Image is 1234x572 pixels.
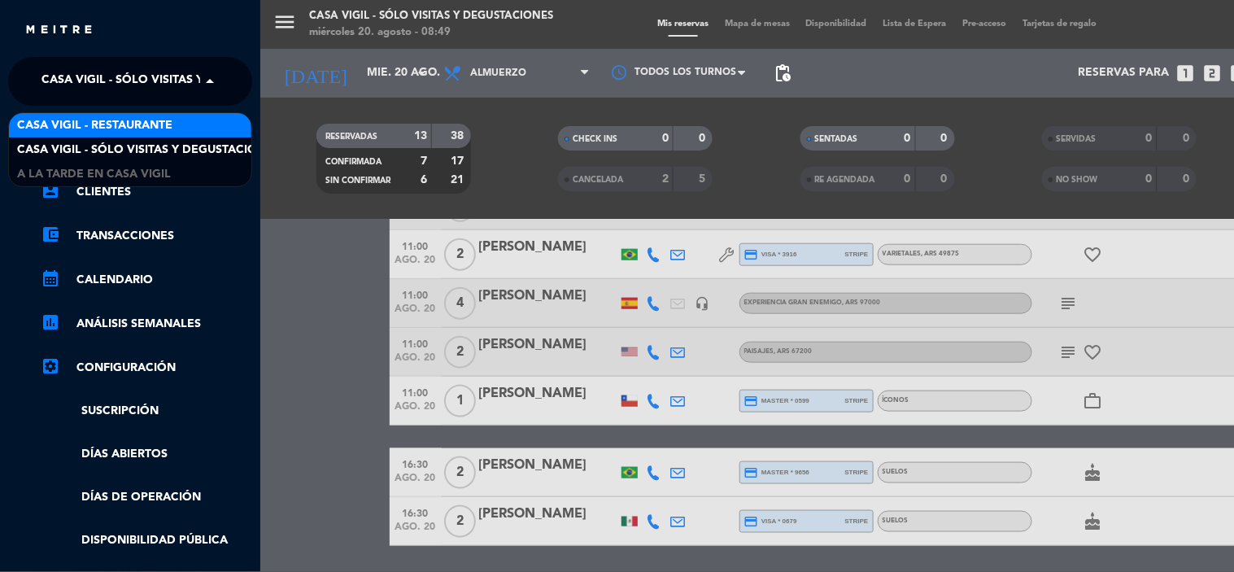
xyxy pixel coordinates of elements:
[41,488,252,507] a: Días de Operación
[41,225,60,244] i: account_balance_wallet
[17,165,171,184] span: A la tarde en Casa Vigil
[41,226,252,246] a: account_balance_walletTransacciones
[41,314,252,334] a: assessmentANÁLISIS SEMANALES
[24,24,94,37] img: MEITRE
[41,445,252,464] a: Días abiertos
[41,181,60,200] i: account_box
[41,64,304,98] span: Casa Vigil - SÓLO Visitas y Degustaciones
[41,358,252,378] a: Configuración
[17,116,172,135] span: Casa Vigil - Restaurante
[41,270,252,290] a: calendar_monthCalendario
[773,63,792,83] span: pending_actions
[41,356,60,376] i: settings_applications
[41,269,60,288] i: calendar_month
[41,312,60,332] i: assessment
[41,182,252,202] a: account_boxClientes
[41,402,252,421] a: Suscripción
[17,141,280,159] span: Casa Vigil - SÓLO Visitas y Degustaciones
[41,531,252,550] a: Disponibilidad pública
